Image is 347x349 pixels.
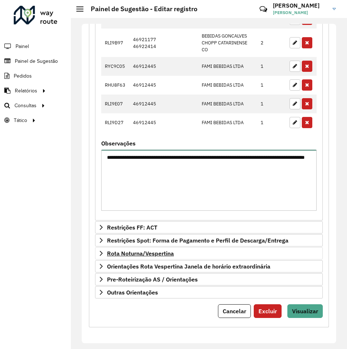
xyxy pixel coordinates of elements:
[101,57,129,76] td: RYC9C05
[129,57,198,76] td: 46912445
[218,304,251,318] button: Cancelar
[14,72,32,80] span: Pedidos
[257,95,286,113] td: 1
[256,1,271,17] a: Contato Rápido
[107,263,270,269] span: Orientações Rota Vespertina Janela de horário extraordinária
[258,307,277,315] span: Excluir
[287,304,323,318] button: Visualizar
[129,29,198,57] td: 46921177 46922414
[95,234,323,247] a: Restrições Spot: Forma de Pagamento e Perfil de Descarga/Entrega
[292,307,318,315] span: Visualizar
[15,57,58,65] span: Painel de Sugestão
[198,113,257,132] td: FAMI BEBIDAS LTDA
[257,113,286,132] td: 1
[129,113,198,132] td: 46912445
[95,286,323,298] a: Outras Orientações
[95,260,323,272] a: Orientações Rota Vespertina Janela de horário extraordinária
[95,221,323,234] a: Restrições FF: ACT
[14,102,37,109] span: Consultas
[198,29,257,57] td: BEBIDAS GONCALVES CHOPP CATARINENSE CO
[257,29,286,57] td: 2
[254,304,282,318] button: Excluir
[101,95,129,113] td: RLI9E07
[107,276,198,282] span: Pre-Roteirização AS / Orientações
[129,76,198,95] td: 46912445
[198,57,257,76] td: FAMI BEBIDAS LTDA
[107,224,157,230] span: Restrições FF: ACT
[198,76,257,95] td: FAMI BEBIDAS LTDA
[101,139,136,148] label: Observações
[101,76,129,95] td: RHU8F63
[95,247,323,259] a: Rota Noturna/Vespertina
[101,113,129,132] td: RLI9D27
[257,57,286,76] td: 1
[95,273,323,285] a: Pre-Roteirização AS / Orientações
[101,29,129,57] td: RLI9B97
[273,2,327,9] h3: [PERSON_NAME]
[129,95,198,113] td: 46912445
[107,250,174,256] span: Rota Noturna/Vespertina
[14,117,27,124] span: Tático
[16,43,29,50] span: Painel
[273,9,327,16] span: [PERSON_NAME]
[107,289,158,295] span: Outras Orientações
[223,307,246,315] span: Cancelar
[107,237,288,243] span: Restrições Spot: Forma de Pagamento e Perfil de Descarga/Entrega
[198,95,257,113] td: FAMI BEBIDAS LTDA
[257,76,286,95] td: 1
[83,5,197,13] h2: Painel de Sugestão - Editar registro
[15,87,37,95] span: Relatórios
